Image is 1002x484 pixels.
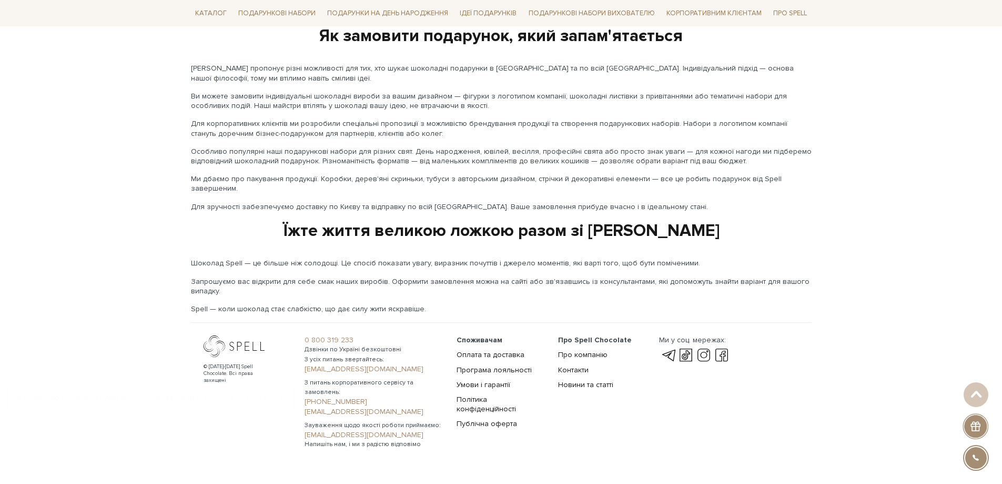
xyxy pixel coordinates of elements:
a: [EMAIL_ADDRESS][DOMAIN_NAME] [305,430,444,440]
span: Про Spell Chocolate [558,335,632,344]
div: © [DATE]-[DATE] Spell Chocolate. Всі права захищені [204,363,275,384]
a: [EMAIL_ADDRESS][DOMAIN_NAME] [305,407,444,417]
a: Подарунки на День народження [323,5,452,22]
p: [PERSON_NAME] пропонує різні можливості для тих, хто шукає шоколадні подарунки в [GEOGRAPHIC_DATA... [191,64,812,83]
a: Ідеї подарунків [456,5,521,22]
a: [PHONE_NUMBER] [305,397,444,407]
span: Зауваження щодо якості роботи приймаємо: [305,421,444,430]
div: Я дозволяю [DOMAIN_NAME] використовувати [8,393,293,403]
a: [EMAIL_ADDRESS][DOMAIN_NAME] [305,364,444,374]
a: Новини та статті [558,380,613,389]
p: Spell — коли шоколад стає слабкістю, що дає силу жити яскравіше. [191,304,812,314]
div: Ми у соц. мережах: [659,335,730,345]
a: instagram [695,349,713,362]
a: tik-tok [677,349,695,362]
a: Подарункові набори вихователю [524,4,659,22]
a: Про Spell [769,5,811,22]
p: Ви можете замовити індивідуальні шоколадні вироби за вашим дизайном — фігурки з логотипом компані... [191,92,812,111]
span: З питань корпоративного сервісу та замовлень: [305,378,444,397]
a: Політика конфіденційності [457,395,516,413]
span: Споживачам [457,335,502,344]
a: Програма лояльності [457,366,532,374]
a: Про компанію [558,350,608,359]
a: Погоджуюсь [231,393,285,403]
span: Напишіть нам, і ми з радістю відповімо [305,440,444,449]
a: Умови і гарантії [457,380,510,389]
p: Особливо популярні наші подарункові набори для різних свят. День народження, ювілей, весілля, про... [191,147,812,166]
a: Подарункові набори [234,5,320,22]
span: Дзвінки по Україні безкоштовні [305,345,444,354]
p: Ми дбаємо про пакування продукції. Коробки, дерев'яні скриньки, тубуси з авторським дизайном, стр... [191,174,812,193]
span: З усіх питань звертайтесь: [305,355,444,364]
a: Публічна оферта [457,419,517,428]
a: 0 800 319 233 [305,335,444,345]
a: Контакти [558,366,589,374]
p: Для корпоративних клієнтів ми розробили спеціальні пропозиції з можливістю брендування продукції ... [191,119,812,138]
p: Для зручності забезпечуємо доставку по Києву та відправку по всій [GEOGRAPHIC_DATA]. Ваше замовле... [191,202,812,212]
p: Запрошуємо вас відкрити для себе смак наших виробів. Оформити замовлення можна на сайті або зв'яз... [191,277,812,296]
p: Шоколад Spell — це більше ніж солодощі. Це спосіб показати увагу, виразник почуттів і джерело мом... [191,259,812,268]
div: Їжте життя великою ложкою разом зі [PERSON_NAME] [191,220,812,242]
a: Каталог [191,5,231,22]
a: файли cookie [180,393,228,402]
a: telegram [659,349,677,362]
a: facebook [713,349,731,362]
div: Як замовити подарунок, який запам'ятається [191,25,812,47]
a: Корпоративним клієнтам [662,4,766,22]
a: Оплата та доставка [457,350,524,359]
